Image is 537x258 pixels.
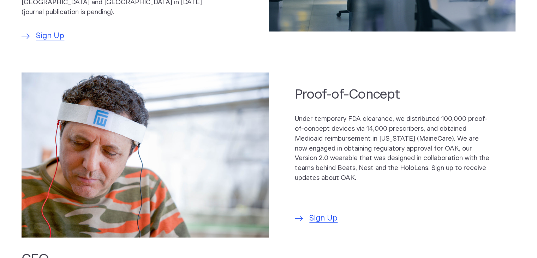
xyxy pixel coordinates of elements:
[295,86,489,103] h2: Proof-of-Concept
[309,213,338,224] span: Sign Up
[295,114,489,183] p: Under temporary FDA clearance, we distributed 100,000 proof-of-concept devices via 14,000 prescri...
[22,30,65,42] a: Sign Up
[36,30,64,42] span: Sign Up
[295,213,338,224] a: Sign Up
